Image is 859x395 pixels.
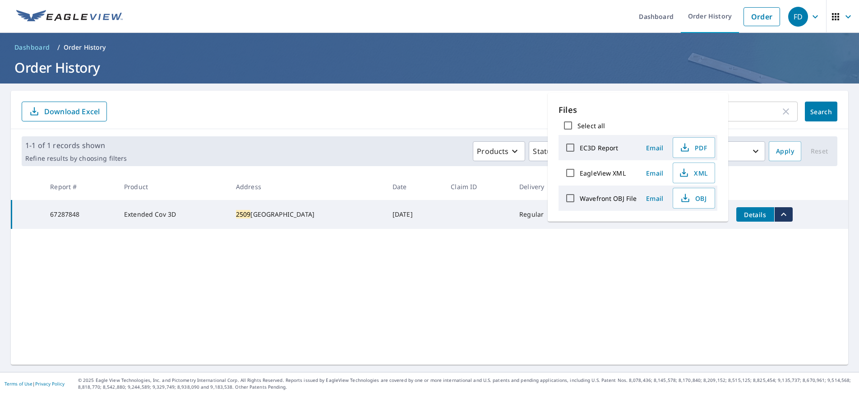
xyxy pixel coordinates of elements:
[57,42,60,53] li: /
[788,7,808,27] div: FD
[22,102,107,121] button: Download Excel
[25,154,127,163] p: Refine results by choosing filters
[805,102,837,121] button: Search
[679,167,707,178] span: XML
[774,207,793,222] button: filesDropdownBtn-67287848
[577,121,605,130] label: Select all
[236,210,251,218] mark: 2509
[529,141,572,161] button: Status
[744,7,780,26] a: Order
[64,43,106,52] p: Order History
[644,169,665,177] span: Email
[512,200,578,229] td: Regular
[11,58,848,77] h1: Order History
[236,210,378,219] div: [GEOGRAPHIC_DATA]
[559,104,717,116] p: Files
[385,200,443,229] td: [DATE]
[14,43,50,52] span: Dashboard
[44,107,100,116] p: Download Excel
[644,194,665,203] span: Email
[385,173,443,200] th: Date
[644,144,665,152] span: Email
[5,381,65,386] p: |
[11,40,54,55] a: Dashboard
[512,173,578,200] th: Delivery
[117,173,229,200] th: Product
[25,140,127,151] p: 1-1 of 1 records shown
[742,210,769,219] span: Details
[640,166,669,180] button: Email
[35,381,65,387] a: Privacy Policy
[43,200,117,229] td: 67287848
[473,141,525,161] button: Products
[580,144,618,152] label: EC3D Report
[533,146,555,157] p: Status
[443,173,512,200] th: Claim ID
[477,146,508,157] p: Products
[229,173,385,200] th: Address
[673,188,715,209] button: OBJ
[769,141,801,161] button: Apply
[5,381,32,387] a: Terms of Use
[812,107,830,116] span: Search
[640,191,669,205] button: Email
[580,194,637,203] label: Wavefront OBJ File
[673,163,715,183] button: XML
[580,169,626,177] label: EagleView XML
[117,200,229,229] td: Extended Cov 3D
[776,146,794,157] span: Apply
[78,377,854,390] p: © 2025 Eagle View Technologies, Inc. and Pictometry International Corp. All Rights Reserved. Repo...
[640,141,669,155] button: Email
[673,137,715,158] button: PDF
[736,207,774,222] button: detailsBtn-67287848
[11,40,848,55] nav: breadcrumb
[679,193,707,204] span: OBJ
[43,173,117,200] th: Report #
[16,10,123,23] img: EV Logo
[679,142,707,153] span: PDF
